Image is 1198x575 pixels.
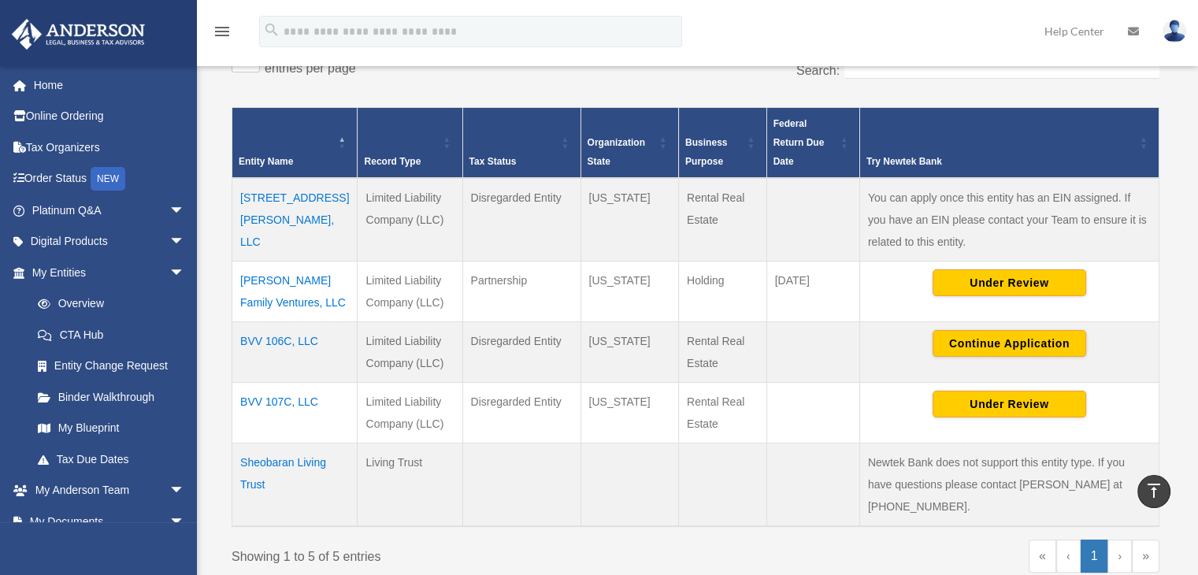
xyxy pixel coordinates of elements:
td: BVV 106C, LLC [232,321,358,382]
td: Holding [679,261,767,321]
a: CTA Hub [22,319,201,351]
a: Overview [22,288,193,320]
td: Living Trust [358,443,462,526]
span: Business Purpose [685,137,727,167]
td: Disregarded Entity [462,321,580,382]
td: [US_STATE] [580,382,678,443]
a: Digital Productsarrow_drop_down [11,226,209,258]
th: Tax Status: Activate to sort [462,107,580,178]
td: Partnership [462,261,580,321]
a: First [1029,540,1056,573]
td: [PERSON_NAME] Family Ventures, LLC [232,261,358,321]
td: Newtek Bank does not support this entity type. If you have questions please contact [PERSON_NAME]... [859,443,1159,526]
a: menu [213,28,232,41]
a: Order StatusNEW [11,163,209,195]
a: Tax Organizers [11,132,209,163]
img: User Pic [1163,20,1186,43]
td: Limited Liability Company (LLC) [358,382,462,443]
td: Sheobaran Living Trust [232,443,358,526]
th: Try Newtek Bank : Activate to sort [859,107,1159,178]
a: Tax Due Dates [22,443,201,475]
span: arrow_drop_down [169,226,201,258]
td: [STREET_ADDRESS][PERSON_NAME], LLC [232,178,358,262]
th: Business Purpose: Activate to sort [679,107,767,178]
a: Online Ordering [11,101,209,132]
span: Tax Status [469,156,517,167]
td: Rental Real Estate [679,321,767,382]
a: Platinum Q&Aarrow_drop_down [11,195,209,226]
a: vertical_align_top [1137,475,1170,508]
i: vertical_align_top [1144,481,1163,500]
i: search [263,21,280,39]
td: [US_STATE] [580,261,678,321]
i: menu [213,22,232,41]
td: Rental Real Estate [679,382,767,443]
div: Try Newtek Bank [866,152,1135,171]
span: arrow_drop_down [169,475,201,507]
td: Disregarded Entity [462,382,580,443]
td: You can apply once this entity has an EIN assigned. If you have an EIN please contact your Team t... [859,178,1159,262]
button: Continue Application [933,330,1086,357]
div: NEW [91,167,125,191]
span: Record Type [364,156,421,167]
span: arrow_drop_down [169,506,201,538]
button: Under Review [933,269,1086,296]
a: My Entitiesarrow_drop_down [11,257,201,288]
td: Limited Liability Company (LLC) [358,261,462,321]
th: Record Type: Activate to sort [358,107,462,178]
a: Home [11,69,209,101]
th: Organization State: Activate to sort [580,107,678,178]
a: My Anderson Teamarrow_drop_down [11,475,209,506]
span: arrow_drop_down [169,195,201,227]
th: Federal Return Due Date: Activate to sort [766,107,859,178]
td: [US_STATE] [580,178,678,262]
span: Entity Name [239,156,293,167]
span: arrow_drop_down [169,257,201,289]
a: My Blueprint [22,413,201,444]
td: [US_STATE] [580,321,678,382]
span: Federal Return Due Date [773,118,825,167]
span: Organization State [588,137,645,167]
a: My Documentsarrow_drop_down [11,506,209,537]
button: Under Review [933,391,1086,417]
td: Disregarded Entity [462,178,580,262]
label: Search: [796,64,840,77]
td: [DATE] [766,261,859,321]
td: Limited Liability Company (LLC) [358,321,462,382]
a: Entity Change Request [22,351,201,382]
img: Anderson Advisors Platinum Portal [7,19,150,50]
td: BVV 107C, LLC [232,382,358,443]
td: Limited Liability Company (LLC) [358,178,462,262]
div: Showing 1 to 5 of 5 entries [232,540,684,568]
a: Binder Walkthrough [22,381,201,413]
td: Rental Real Estate [679,178,767,262]
label: entries per page [265,61,356,75]
th: Entity Name: Activate to invert sorting [232,107,358,178]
